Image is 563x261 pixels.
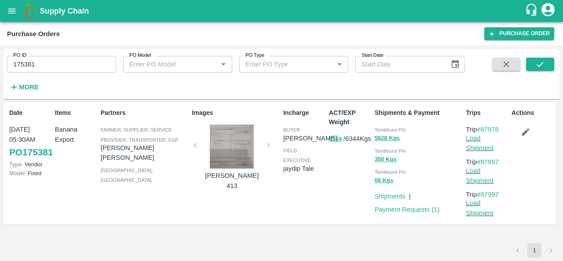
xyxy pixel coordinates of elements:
input: Enter PO Type [242,59,320,70]
p: [PERSON_NAME] [283,133,337,143]
label: Start Date [362,52,384,59]
button: open drawer [2,1,22,21]
button: 5928 Kgs [375,133,400,143]
button: 66 Kgs [375,176,394,186]
p: [DATE] 05:30AM [9,125,51,144]
p: Banana Export [55,125,97,144]
span: [GEOGRAPHIC_DATA] , [GEOGRAPHIC_DATA] [101,168,153,183]
button: 350 Kgs [375,154,397,165]
input: Enter PO Model [126,59,204,70]
span: Farmer, Supplier, Service Provider, Transporter, FGP [101,127,179,142]
a: Shipments [375,193,406,200]
p: Fixed [9,169,51,177]
p: [PERSON_NAME] [PERSON_NAME] [101,143,189,163]
p: Date [9,108,51,118]
p: Vendor [9,160,51,169]
a: #87997 [477,191,499,198]
div: Purchase Orders [7,28,60,40]
a: Purchase Order [484,27,554,40]
p: Trips [466,108,508,118]
a: Supply Chain [40,5,525,17]
div: | [406,188,411,201]
span: Type: [9,161,23,168]
p: Shipments & Payment [375,108,463,118]
a: Payment Requests (1) [375,206,440,213]
label: PO ID [13,52,26,59]
button: Open [334,59,345,70]
button: More [7,80,41,95]
p: Trip [466,125,508,134]
p: Images [192,108,280,118]
div: customer-support [525,3,540,19]
p: Trip [466,157,508,167]
p: ACT/EXP Weight [329,108,371,127]
p: Actions [512,108,554,118]
strong: More [19,84,39,91]
a: #87978 [477,126,499,133]
button: Choose date [447,56,464,73]
input: Enter PO ID [7,56,116,73]
label: PO Type [245,52,264,59]
p: Partners [101,108,189,118]
span: Tembhurni PH [375,169,406,175]
p: / 6344 Kgs [329,134,371,144]
a: Load Shipment [466,167,494,184]
img: logo [22,2,40,20]
p: Items [55,108,97,118]
button: 6344 [329,134,342,144]
p: [PERSON_NAME] 413 [199,171,265,191]
span: field executive [283,148,311,163]
span: buyer [283,127,300,132]
a: PO175381 [9,144,53,160]
button: Open [218,59,229,70]
span: Tembhurni PH [375,127,406,132]
a: Load Shipment [466,199,494,216]
span: Model: [9,170,26,176]
button: page 1 [527,243,541,257]
input: Start Date [355,56,443,73]
p: Trip [466,190,508,199]
label: PO Model [129,52,151,59]
a: #87997 [477,158,499,165]
nav: pagination navigation [509,243,559,257]
a: Load Shipment [466,135,494,151]
b: Supply Chain [40,7,89,15]
p: jaydip Tale [283,164,325,173]
p: Incharge [283,108,325,118]
span: Tembhurni PH [375,148,406,154]
div: account of current user [540,2,556,20]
